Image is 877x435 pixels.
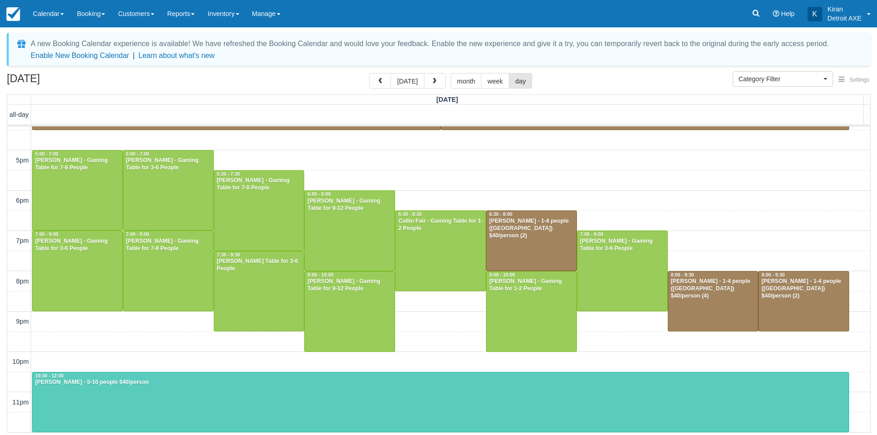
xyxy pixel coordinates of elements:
[486,210,577,271] a: 6:30 - 8:00[PERSON_NAME] - 1-4 people ([GEOGRAPHIC_DATA]) $40/person (2)
[126,157,211,172] div: [PERSON_NAME] - Gaming Table for 3-6 People
[133,52,135,59] span: |
[398,212,422,217] span: 6:30 - 8:30
[32,231,123,311] a: 7:00 - 9:00[PERSON_NAME] - Gaming Table for 3-6 People
[35,152,58,157] span: 5:00 - 7:00
[733,71,833,87] button: Category Filter
[35,157,120,172] div: [PERSON_NAME] - Gaming Table for 7-8 People
[16,197,29,204] span: 6pm
[6,7,20,21] img: checkfront-main-nav-mini-logo.png
[304,271,395,352] a: 8:00 - 10:00[PERSON_NAME] - Gaming Table for 9-12 People
[16,278,29,285] span: 8pm
[126,232,149,237] span: 7:00 - 9:00
[307,198,392,212] div: [PERSON_NAME] - Gaming Table for 9-12 People
[16,237,29,244] span: 7pm
[391,73,424,89] button: [DATE]
[739,74,821,84] span: Category Filter
[833,73,875,87] button: Settings
[481,73,509,89] button: week
[758,271,849,332] a: 8:00 - 9:30[PERSON_NAME] - 1-4 people ([GEOGRAPHIC_DATA]) $40/person (2)
[828,14,861,23] p: Detroit AXE
[138,52,215,59] a: Learn about what's new
[668,271,759,332] a: 8:00 - 9:30[PERSON_NAME] - 1-4 people ([GEOGRAPHIC_DATA]) $40/person (4)
[35,373,63,378] span: 10:30 - 12:00
[217,177,302,192] div: [PERSON_NAME] - Gaming Table for 7-8 People
[489,278,574,293] div: [PERSON_NAME] - Gaming Table for 1-2 People
[307,278,392,293] div: [PERSON_NAME] - Gaming Table for 9-12 People
[577,231,668,311] a: 7:00 - 9:00[PERSON_NAME] - Gaming Table for 3-6 People
[214,170,305,251] a: 5:30 - 7:30[PERSON_NAME] - Gaming Table for 7-8 People
[489,212,512,217] span: 6:30 - 8:00
[580,232,603,237] span: 7:00 - 9:00
[580,238,665,252] div: [PERSON_NAME] - Gaming Table for 3-6 People
[35,379,846,386] div: [PERSON_NAME] - 5-10 people $40/person
[850,77,869,83] span: Settings
[395,210,486,291] a: 6:30 - 8:30Collin Fair - Gaming Table for 1-2 People
[808,7,822,21] div: K
[304,190,395,271] a: 6:00 - 8:00[PERSON_NAME] - Gaming Table for 9-12 People
[7,73,122,90] h2: [DATE]
[10,111,29,118] span: all-day
[307,273,333,278] span: 8:00 - 10:00
[489,273,515,278] span: 8:00 - 10:00
[773,10,779,17] i: Help
[307,192,331,197] span: 6:00 - 8:00
[761,278,846,300] div: [PERSON_NAME] - 1-4 people ([GEOGRAPHIC_DATA]) $40/person (2)
[12,358,29,365] span: 10pm
[671,273,694,278] span: 8:00 - 9:30
[31,51,129,60] button: Enable New Booking Calendar
[16,157,29,164] span: 5pm
[126,152,149,157] span: 5:00 - 7:00
[31,38,829,49] div: A new Booking Calendar experience is available! We have refreshed the Booking Calendar and would ...
[451,73,482,89] button: month
[217,258,302,273] div: [PERSON_NAME] Table for 3-6 People
[671,278,756,300] div: [PERSON_NAME] - 1-4 people ([GEOGRAPHIC_DATA]) $40/person (4)
[16,318,29,325] span: 9pm
[32,150,123,231] a: 5:00 - 7:00[PERSON_NAME] - Gaming Table for 7-8 People
[123,150,214,231] a: 5:00 - 7:00[PERSON_NAME] - Gaming Table for 3-6 People
[828,5,861,14] p: Kiran
[12,398,29,406] span: 11pm
[486,271,577,352] a: 8:00 - 10:00[PERSON_NAME] - Gaming Table for 1-2 People
[781,10,795,17] span: Help
[761,273,785,278] span: 8:00 - 9:30
[436,96,458,103] span: [DATE]
[398,218,483,232] div: Collin Fair - Gaming Table for 1-2 People
[35,238,120,252] div: [PERSON_NAME] - Gaming Table for 3-6 People
[489,218,574,240] div: [PERSON_NAME] - 1-4 people ([GEOGRAPHIC_DATA]) $40/person (2)
[217,252,240,257] span: 7:30 - 9:30
[123,231,214,311] a: 7:00 - 9:00[PERSON_NAME] - Gaming Table for 7-8 People
[32,372,849,432] a: 10:30 - 12:00[PERSON_NAME] - 5-10 people $40/person
[214,251,305,332] a: 7:30 - 9:30[PERSON_NAME] Table for 3-6 People
[35,232,58,237] span: 7:00 - 9:00
[217,172,240,177] span: 5:30 - 7:30
[509,73,532,89] button: day
[126,238,211,252] div: [PERSON_NAME] - Gaming Table for 7-8 People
